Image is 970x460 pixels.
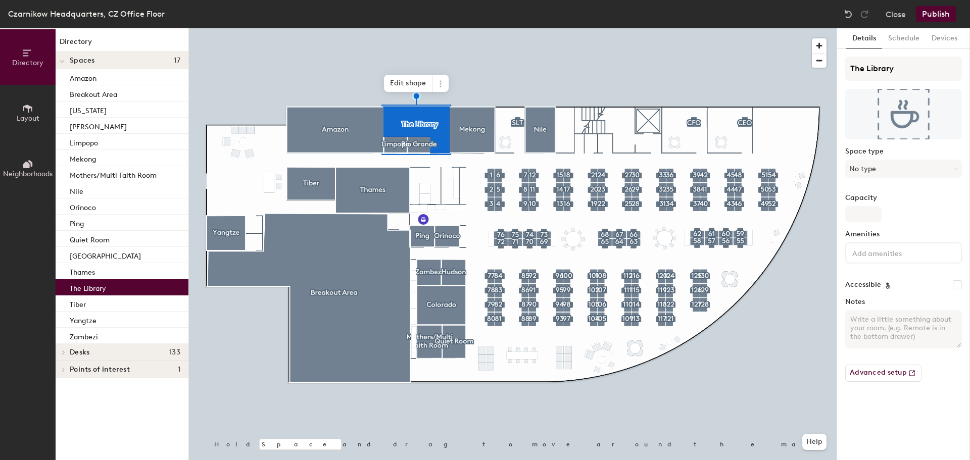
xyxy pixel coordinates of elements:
span: Edit shape [384,75,432,92]
p: Thames [70,265,95,277]
button: Publish [916,6,956,22]
p: The Library [70,281,106,293]
p: Zambezi [70,330,98,341]
p: [US_STATE] [70,104,107,115]
p: [PERSON_NAME] [70,120,127,131]
button: Devices [926,28,963,49]
p: [GEOGRAPHIC_DATA] [70,249,141,261]
img: Redo [859,9,869,19]
p: Orinoco [70,200,96,212]
img: Undo [843,9,853,19]
span: 133 [169,348,180,356]
img: The space named The Library [845,89,962,139]
h1: Directory [56,36,188,52]
label: Notes [845,298,962,306]
button: Advanced setup [845,365,922,382]
span: Points of interest [70,366,130,374]
button: No type [845,160,962,178]
button: Close [886,6,906,22]
p: Quiet Room [70,233,110,244]
p: Mothers/Multi Faith Room [70,168,157,180]
span: Layout [17,114,39,123]
label: Capacity [845,194,962,202]
button: Help [802,434,827,450]
p: Limpopo [70,136,98,147]
p: Mekong [70,152,96,164]
span: 1 [178,366,180,374]
label: Accessible [845,281,881,289]
span: Neighborhoods [3,170,53,178]
p: Amazon [70,71,96,83]
label: Amenities [845,230,962,238]
span: Desks [70,348,89,356]
button: Schedule [882,28,926,49]
p: Yangtze [70,314,96,325]
span: Spaces [70,57,95,65]
span: 17 [174,57,180,65]
p: Ping [70,217,84,228]
button: Details [846,28,882,49]
input: Add amenities [850,246,941,259]
label: Space type [845,147,962,156]
p: Nile [70,184,83,196]
span: Directory [12,59,43,67]
div: Czarnikow Headquarters, CZ Office Floor [8,8,165,20]
p: Tiber [70,297,86,309]
p: Breakout Area [70,87,117,99]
